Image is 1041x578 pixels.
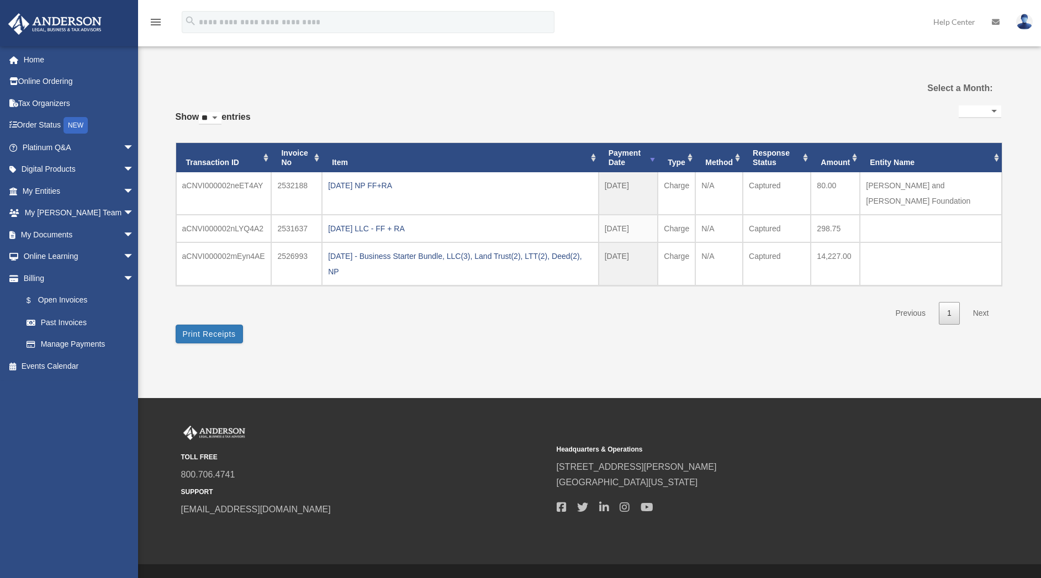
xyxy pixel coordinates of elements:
small: SUPPORT [181,486,549,498]
a: Online Learningarrow_drop_down [8,246,151,268]
a: [STREET_ADDRESS][PERSON_NAME] [557,462,717,471]
a: $Open Invoices [15,289,151,312]
td: Charge [658,215,695,242]
th: Type: activate to sort column ascending [658,143,695,173]
th: Method: activate to sort column ascending [695,143,743,173]
td: N/A [695,242,743,285]
i: menu [149,15,162,29]
div: NEW [64,117,88,134]
a: Digital Productsarrow_drop_down [8,158,151,181]
a: Billingarrow_drop_down [8,267,151,289]
a: Online Ordering [8,71,151,93]
td: N/A [695,172,743,215]
small: Headquarters & Operations [557,444,924,455]
td: aCNVI000002nLYQ4A2 [176,215,272,242]
a: Platinum Q&Aarrow_drop_down [8,136,151,158]
td: Captured [743,215,811,242]
td: Charge [658,172,695,215]
img: Anderson Advisors Platinum Portal [181,426,247,440]
div: [DATE] NP FF+RA [328,178,592,193]
div: [DATE] - Business Starter Bundle, LLC(3), Land Trust(2), LTT(2), Deed(2), NP [328,248,592,279]
a: [EMAIL_ADDRESS][DOMAIN_NAME] [181,505,331,514]
div: [DATE] LLC - FF + RA [328,221,592,236]
th: Payment Date: activate to sort column ascending [599,143,658,173]
select: Showentries [199,112,221,125]
span: $ [33,294,38,307]
td: Captured [743,242,811,285]
a: My Documentsarrow_drop_down [8,224,151,246]
td: Charge [658,242,695,285]
th: Amount: activate to sort column ascending [811,143,860,173]
span: arrow_drop_down [123,224,145,246]
small: TOLL FREE [181,452,549,463]
a: menu [149,19,162,29]
img: User Pic [1016,14,1033,30]
td: [DATE] [599,172,658,215]
a: Past Invoices [15,311,145,333]
th: Invoice No: activate to sort column ascending [271,143,322,173]
label: Show entries [176,109,251,136]
td: N/A [695,215,743,242]
label: Select a Month: [871,81,992,96]
img: Anderson Advisors Platinum Portal [5,13,105,35]
a: Next [965,302,997,325]
a: My Entitiesarrow_drop_down [8,180,151,202]
a: Tax Organizers [8,92,151,114]
td: [DATE] [599,215,658,242]
td: aCNVI000002mEyn4AE [176,242,272,285]
span: arrow_drop_down [123,202,145,225]
td: 2531637 [271,215,322,242]
a: 1 [939,302,960,325]
td: [DATE] [599,242,658,285]
td: aCNVI000002neET4AY [176,172,272,215]
td: Captured [743,172,811,215]
a: Order StatusNEW [8,114,151,137]
td: 2532188 [271,172,322,215]
a: Home [8,49,151,71]
a: Manage Payments [15,333,151,356]
td: 14,227.00 [811,242,860,285]
th: Transaction ID: activate to sort column ascending [176,143,272,173]
span: arrow_drop_down [123,158,145,181]
a: My [PERSON_NAME] Teamarrow_drop_down [8,202,151,224]
a: 800.706.4741 [181,470,235,479]
span: arrow_drop_down [123,246,145,268]
a: Previous [887,302,933,325]
td: 2526993 [271,242,322,285]
i: search [184,15,197,27]
span: arrow_drop_down [123,136,145,159]
th: Entity Name: activate to sort column ascending [860,143,1001,173]
td: [PERSON_NAME] and [PERSON_NAME] Foundation [860,172,1001,215]
span: arrow_drop_down [123,180,145,203]
a: Events Calendar [8,355,151,377]
td: 80.00 [811,172,860,215]
span: arrow_drop_down [123,267,145,290]
button: Print Receipts [176,325,243,343]
th: Response Status: activate to sort column ascending [743,143,811,173]
td: 298.75 [811,215,860,242]
a: [GEOGRAPHIC_DATA][US_STATE] [557,478,698,487]
th: Item: activate to sort column ascending [322,143,598,173]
